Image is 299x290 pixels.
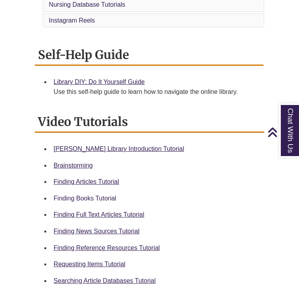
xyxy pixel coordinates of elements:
[49,17,95,24] a: Instagram Reels
[54,178,119,185] a: Finding Articles Tutorial
[54,87,257,97] div: Use this self-help guide to learn how to navigate the online library.
[54,162,93,169] a: Brainstorming
[54,211,144,218] a: Finding Full Text Articles Tutorial
[54,261,125,267] a: Requesting Items Tutorial
[54,145,184,152] a: [PERSON_NAME] Library Introduction Tutorial
[54,195,116,202] a: Finding Books Tutorial
[49,1,125,8] a: Nursing Database Tutorials
[54,244,160,251] a: Finding Reference Resources Tutorial
[35,112,265,133] h2: Video Tutorials
[267,127,297,137] a: Back to Top
[54,78,145,85] a: Library DIY: Do It Yourself Guide
[35,45,264,66] h2: Self-Help Guide
[54,228,140,235] a: Finding News Sources Tutorial
[54,277,156,284] a: Searching Article Databases Tutorial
